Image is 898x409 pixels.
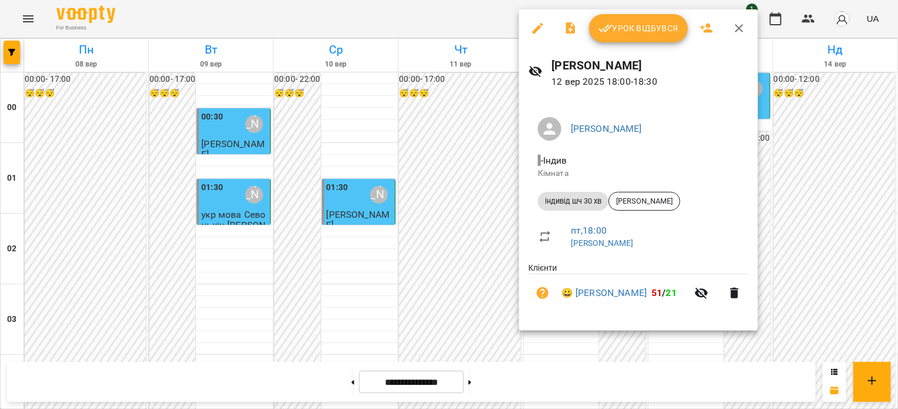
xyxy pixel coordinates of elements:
p: 12 вер 2025 18:00 - 18:30 [552,75,749,89]
ul: Клієнти [528,262,749,317]
b: / [651,287,677,298]
a: [PERSON_NAME] [571,238,634,248]
h6: [PERSON_NAME] [552,56,749,75]
button: Урок відбувся [589,14,688,42]
a: пт , 18:00 [571,225,607,236]
a: 😀 [PERSON_NAME] [561,286,647,300]
span: - Індив [538,155,570,166]
button: Візит ще не сплачено. Додати оплату? [528,279,557,307]
span: індивід шч 30 хв [538,196,608,207]
span: Урок відбувся [598,21,679,35]
p: Кімната [538,168,739,179]
span: 51 [651,287,662,298]
a: [PERSON_NAME] [571,123,642,134]
div: [PERSON_NAME] [608,192,680,211]
span: [PERSON_NAME] [609,196,680,207]
span: 21 [666,287,677,298]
